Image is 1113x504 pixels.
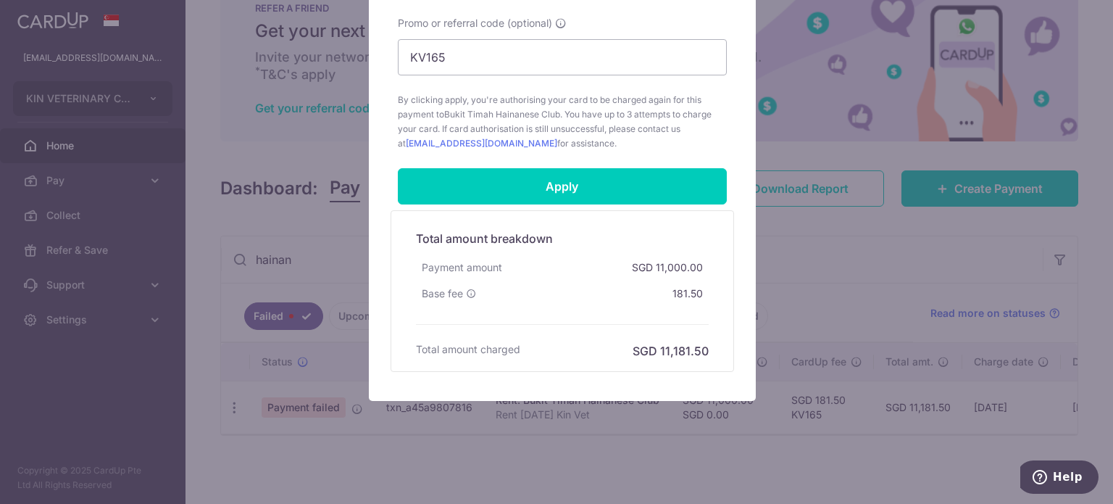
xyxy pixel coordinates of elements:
[626,255,709,281] div: SGD 11,000.00
[422,286,463,301] span: Base fee
[398,16,552,30] span: Promo or referral code (optional)
[633,342,709,360] h6: SGD 11,181.50
[398,93,727,151] span: By clicking apply, you're authorising your card to be charged again for this payment to . You hav...
[667,281,709,307] div: 181.50
[416,342,520,357] h6: Total amount charged
[416,230,709,247] h5: Total amount breakdown
[416,255,508,281] div: Payment amount
[1020,460,1099,497] iframe: Opens a widget where you can find more information
[406,138,557,149] a: [EMAIL_ADDRESS][DOMAIN_NAME]
[398,168,727,205] input: Apply
[444,109,560,120] span: Bukit Timah Hainanese Club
